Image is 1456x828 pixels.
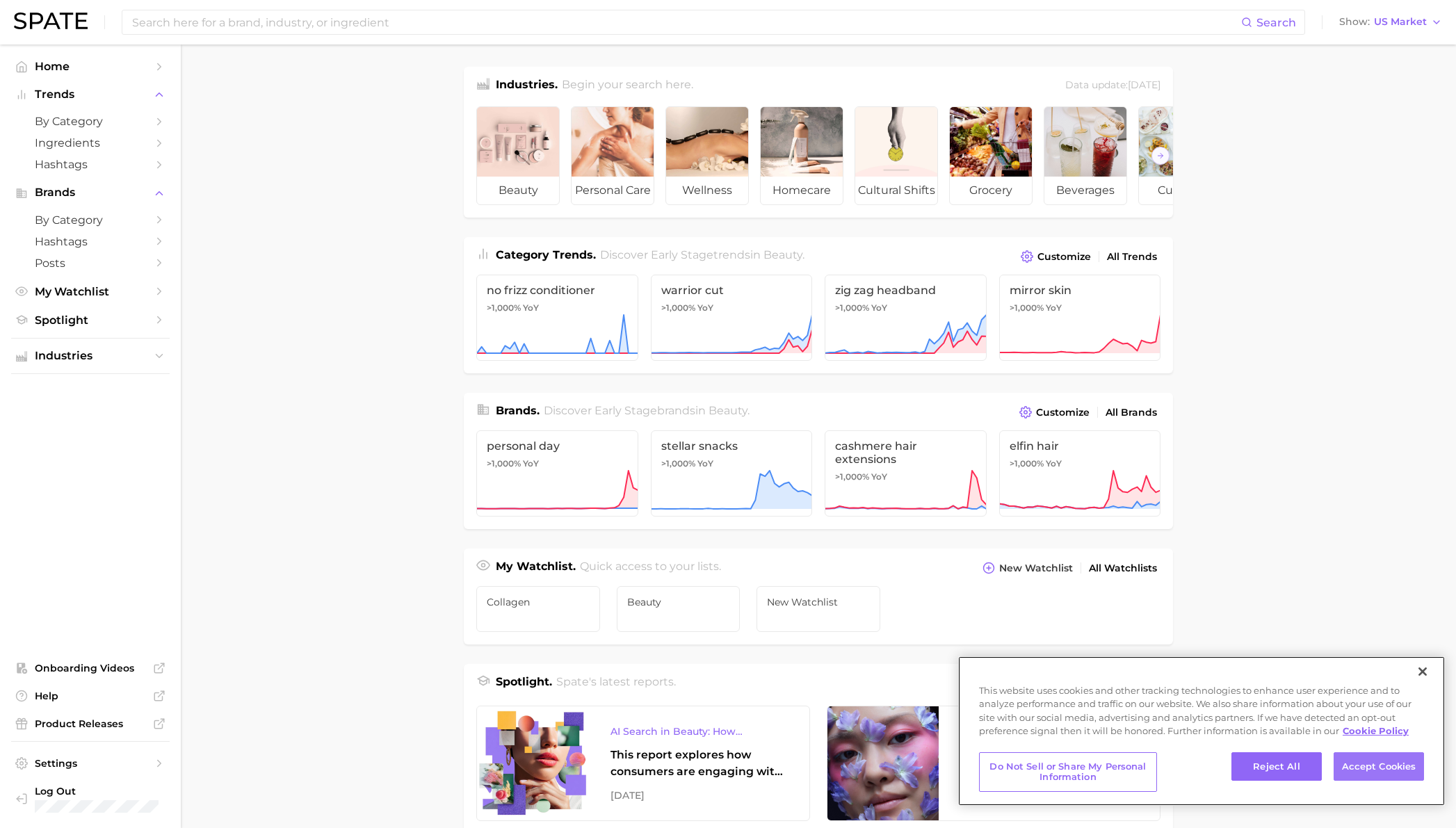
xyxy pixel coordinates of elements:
a: Hashtags [11,231,170,252]
button: Industries [11,346,170,366]
a: Ingredients [11,132,170,154]
span: Show [1339,18,1370,26]
span: Help [35,690,146,702]
a: by Category [11,111,170,132]
span: Hashtags [35,235,146,248]
span: Brands [35,186,146,199]
button: Close [1407,656,1438,687]
input: Search here for a brand, industry, or ingredient [131,10,1241,34]
span: Settings [35,757,146,770]
div: Cookie banner [958,656,1445,806]
span: Posts [35,257,146,270]
span: Product Releases [35,717,146,730]
span: Trends [35,88,146,101]
span: Log Out [35,785,159,797]
button: Reject All [1231,752,1322,781]
a: Product Releases [11,713,170,734]
span: Search [1256,16,1296,29]
span: Home [35,60,146,73]
div: Privacy [958,656,1445,806]
span: Ingredients [35,136,146,149]
a: Home [11,56,170,77]
button: Brands [11,182,170,203]
a: Help [11,685,170,706]
span: Spotlight [35,314,146,327]
a: More information about your privacy, opens in a new tab [1343,725,1409,736]
button: ShowUS Market [1336,13,1446,31]
a: Spotlight [11,309,170,331]
span: My Watchlist [35,285,146,298]
span: Industries [35,350,146,362]
button: Accept Cookies [1334,752,1424,781]
span: by Category [35,115,146,128]
button: Scroll Right [1151,147,1170,165]
a: Settings [11,753,170,774]
button: Trends [11,84,170,105]
span: Onboarding Videos [35,662,146,674]
a: Hashtags [11,154,170,175]
a: My Watchlist [11,281,170,302]
a: Onboarding Videos [11,658,170,679]
a: Log out. Currently logged in with e-mail raj@netrush.com. [11,781,170,817]
div: This website uses cookies and other tracking technologies to enhance user experience and to analy... [958,684,1445,745]
span: Hashtags [35,158,146,171]
span: by Category [35,213,146,227]
img: SPATE [14,13,88,29]
a: by Category [11,209,170,231]
button: Do Not Sell or Share My Personal Information, Opens the preference center dialog [979,752,1157,792]
span: US Market [1374,18,1427,26]
a: Posts [11,252,170,274]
